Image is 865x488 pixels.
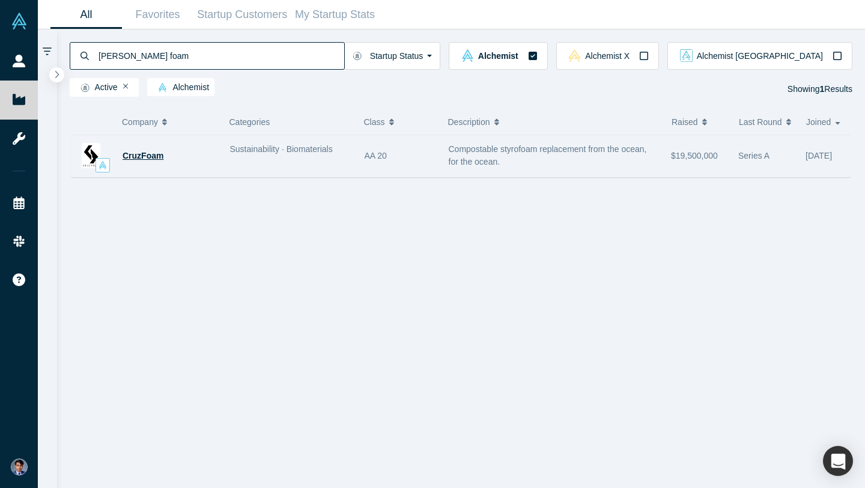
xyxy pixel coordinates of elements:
img: alchemist Vault Logo [99,161,107,169]
img: alchemistx Vault Logo [568,49,581,62]
span: Company [122,109,158,135]
img: Startup status [353,51,362,61]
span: Compostable styrofoam replacement from the ocean, for the ocean. [449,144,647,166]
span: Alchemist [478,52,518,60]
button: Remove Filter [123,82,129,91]
a: All [50,1,122,29]
strong: 1 [820,84,825,94]
img: Daanish Ahmed's Account [11,459,28,475]
span: Sustainability · Biomaterials [230,144,333,154]
span: Showing Results [788,84,852,94]
button: Company [122,109,210,135]
img: alchemist Vault Logo [158,83,167,92]
span: Joined [806,109,831,135]
a: My Startup Stats [291,1,379,29]
input: Search by company name, class, customer, one-liner or category [97,41,344,70]
button: alchemist_aj Vault LogoAlchemist [GEOGRAPHIC_DATA] [667,42,852,70]
span: [DATE] [806,151,832,160]
span: Alchemist X [585,52,630,60]
span: $19,500,000 [671,151,718,160]
button: alchemistx Vault LogoAlchemist X [556,42,659,70]
button: Joined [806,109,844,135]
button: Last Round [739,109,794,135]
a: Favorites [122,1,193,29]
button: Raised [672,109,726,135]
img: alchemist Vault Logo [461,49,474,62]
span: Alchemist [GEOGRAPHIC_DATA] [697,52,823,60]
img: Alchemist Vault Logo [11,13,28,29]
span: Active [75,83,118,93]
a: Startup Customers [193,1,291,29]
a: CruzFoam [123,151,163,160]
button: Description [448,109,660,135]
span: Class [364,109,385,135]
img: Startup status [80,83,90,93]
span: Series A [738,151,769,160]
span: Alchemist [153,83,209,93]
button: Class [364,109,429,135]
div: AA 20 [365,135,436,177]
span: Last Round [739,109,782,135]
span: Description [448,109,490,135]
img: alchemist_aj Vault Logo [680,49,693,62]
button: alchemist Vault LogoAlchemist [449,42,547,70]
img: CruzFoam's Logo [82,143,101,168]
span: Raised [672,109,698,135]
button: Startup Status [344,42,441,70]
span: Categories [229,117,270,127]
